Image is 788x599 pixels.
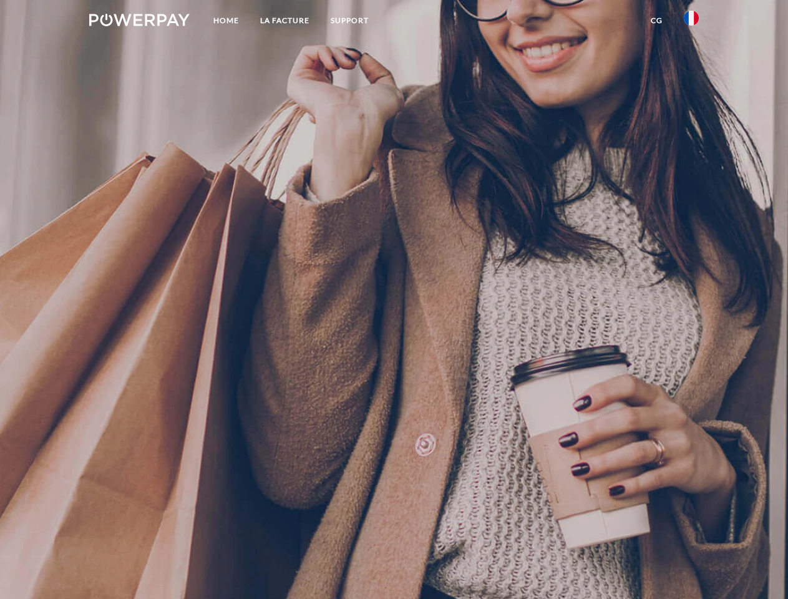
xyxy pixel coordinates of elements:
[203,9,250,32] a: Home
[89,14,190,26] img: logo-powerpay-white.svg
[250,9,320,32] a: LA FACTURE
[684,11,699,26] img: fr
[320,9,379,32] a: Support
[640,9,673,32] a: CG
